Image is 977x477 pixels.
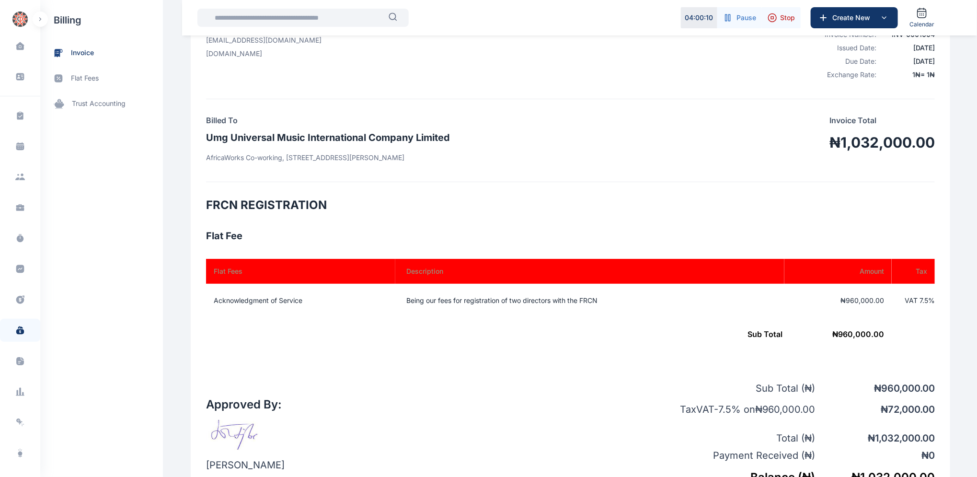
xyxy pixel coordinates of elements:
th: Flat Fees [206,259,395,284]
td: ₦ 960,000.00 [206,317,892,351]
h2: Approved By: [206,397,285,412]
button: Pause [717,7,762,28]
p: Payment Received ( ₦ ) [647,449,815,462]
h2: FRCN REGISTRATION [206,198,935,213]
a: invoice [40,40,163,66]
button: Stop [762,7,801,28]
p: [EMAIL_ADDRESS][DOMAIN_NAME] [206,35,386,45]
td: Being our fees for registration of two directors with the FRCN [395,284,785,317]
span: Calendar [909,21,934,28]
h3: Flat Fee [206,228,935,244]
span: Pause [736,13,756,23]
p: 04 : 00 : 10 [685,13,713,23]
th: Tax [892,259,935,284]
p: AfricaWorks Co-working, [STREET_ADDRESS][PERSON_NAME] [206,153,450,163]
p: ₦ 960,000.00 [815,382,935,395]
span: flat fees [71,73,99,83]
span: invoice [71,48,94,58]
div: [DATE] [883,43,935,53]
p: ₦ 1,032,000.00 [815,431,935,445]
div: Issued Date: [815,43,877,53]
td: Acknowledgment of Service [206,284,395,317]
a: trust accounting [40,91,163,116]
p: [PERSON_NAME] [206,458,285,472]
a: flat fees [40,66,163,91]
img: signature [206,420,267,451]
p: Invoice Total [829,115,935,126]
span: Create New [828,13,878,23]
div: [DATE] [883,57,935,66]
div: 1 ₦ = 1 ₦ [883,70,935,80]
button: Create New [811,7,898,28]
p: ₦ 72,000.00 [815,403,935,416]
span: Sub Total [747,329,782,339]
div: Exchange Rate: [815,70,877,80]
td: VAT 7.5 % [892,284,935,317]
span: trust accounting [72,99,126,109]
p: Sub Total ( ₦ ) [647,382,815,395]
h1: ₦1,032,000.00 [829,134,935,151]
th: Description [395,259,785,284]
div: Due Date: [815,57,877,66]
span: Stop [780,13,795,23]
p: [DOMAIN_NAME] [206,49,386,58]
p: Total ( ₦ ) [647,431,815,445]
p: Tax VAT - 7.5 % on ₦ 960,000.00 [647,403,815,416]
h3: Umg Universal Music International Company Limited [206,130,450,145]
h4: Billed To [206,115,450,126]
a: Calendar [906,3,938,32]
th: Amount [784,259,892,284]
p: ₦ 0 [815,449,935,462]
td: ₦960,000.00 [784,284,892,317]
